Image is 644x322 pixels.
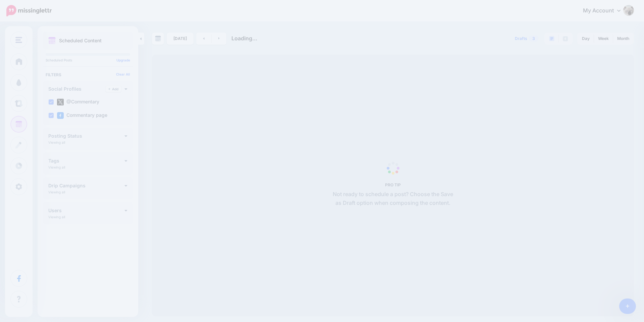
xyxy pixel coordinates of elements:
a: Upgrade [116,58,130,62]
label: Commentary page [57,112,107,119]
a: Month [613,33,633,44]
p: Viewing all [48,140,65,144]
a: Add [106,86,121,92]
span: Drafts [515,37,527,41]
img: facebook-square.png [57,112,64,119]
span: Loading... [231,35,257,42]
p: Viewing all [48,190,65,194]
h4: Filters [46,72,130,77]
img: twitter-square.png [57,99,64,105]
h4: Drip Campaigns [48,183,124,188]
a: Drafts3 [511,33,542,45]
p: Viewing all [48,165,65,169]
a: Day [578,33,594,44]
label: @Commentary [57,99,99,105]
h4: Tags [48,158,124,163]
h5: PRO TIP [330,182,456,187]
img: menu.png [15,37,22,43]
h4: Users [48,208,124,213]
img: calendar.png [48,37,56,44]
h4: Posting Status [48,134,124,138]
img: facebook-grey-square.png [563,36,568,41]
p: Scheduled Posts [46,58,130,62]
img: calendar-grey-darker.png [155,36,161,42]
img: Missinglettr [6,5,52,16]
img: paragraph-boxed.png [549,36,554,41]
span: 3 [529,35,538,42]
a: Clear All [116,72,130,76]
h4: Social Profiles [48,87,106,91]
a: Week [594,33,613,44]
p: Scheduled Content [59,38,102,43]
p: Viewing all [48,215,65,219]
a: My Account [576,3,634,19]
a: [DATE] [167,33,194,45]
p: Not ready to schedule a post? Choose the Save as Draft option when composing the content. [330,190,456,208]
